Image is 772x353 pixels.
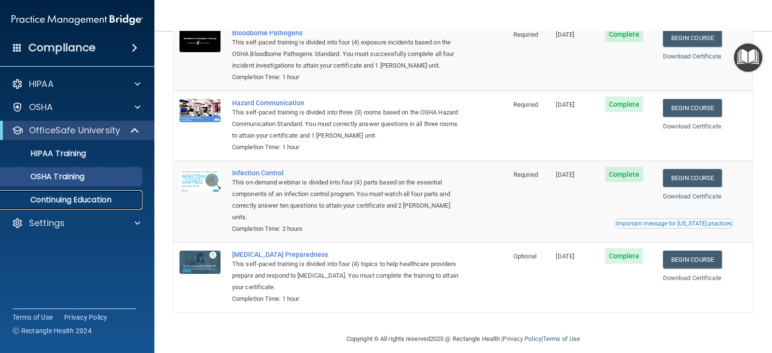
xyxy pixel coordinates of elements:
a: Bloodborne Pathogens [232,29,459,37]
a: Infection Control [232,169,459,177]
a: HIPAA [12,78,140,90]
a: Terms of Use [13,312,53,322]
div: Completion Time: 2 hours [232,223,459,235]
a: Begin Course [663,251,722,268]
div: Completion Time: 1 hour [232,141,459,153]
div: Important message for [US_STATE] practices [616,221,732,226]
a: Privacy Policy [64,312,108,322]
a: Settings [12,217,140,229]
p: OfficeSafe University [29,125,120,136]
div: This on-demand webinar is divided into four (4) parts based on the essential components of an inf... [232,177,459,223]
p: HIPAA [29,78,54,90]
p: Continuing Education [6,195,138,205]
a: Terms of Use [543,335,580,342]
a: Privacy Policy [503,335,541,342]
span: Complete [605,248,643,264]
div: This self-paced training is divided into four (4) exposure incidents based on the OSHA Bloodborne... [232,37,459,71]
a: Download Certificate [663,53,721,60]
a: [MEDICAL_DATA] Preparedness [232,251,459,258]
a: Hazard Communication [232,99,459,107]
p: Settings [29,217,65,229]
span: Required [513,171,538,178]
h4: Compliance [28,41,96,55]
a: Begin Course [663,169,722,187]
span: [DATE] [556,101,574,108]
span: [DATE] [556,31,574,38]
a: Begin Course [663,29,722,47]
div: This self-paced training is divided into three (3) rooms based on the OSHA Hazard Communication S... [232,107,459,141]
p: HIPAA Training [6,149,86,158]
span: [DATE] [556,171,574,178]
div: This self-paced training is divided into four (4) topics to help healthcare providers prepare and... [232,258,459,293]
a: OfficeSafe University [12,125,140,136]
a: OSHA [12,101,140,113]
img: PMB logo [12,10,143,29]
div: Completion Time: 1 hour [232,293,459,305]
span: Required [513,101,538,108]
span: [DATE] [556,253,574,260]
p: OSHA [29,101,53,113]
span: Complete [605,97,643,112]
p: OSHA Training [6,172,84,182]
a: Download Certificate [663,274,721,282]
button: Open Resource Center [734,43,762,72]
button: Read this if you are a dental practitioner in the state of CA [615,219,733,228]
span: Ⓒ Rectangle Health 2024 [13,326,92,336]
a: Download Certificate [663,123,721,130]
span: Required [513,31,538,38]
span: Complete [605,27,643,42]
span: Optional [513,253,537,260]
div: Completion Time: 1 hour [232,71,459,83]
a: Begin Course [663,99,722,117]
a: Download Certificate [663,193,721,200]
span: Complete [605,167,643,182]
